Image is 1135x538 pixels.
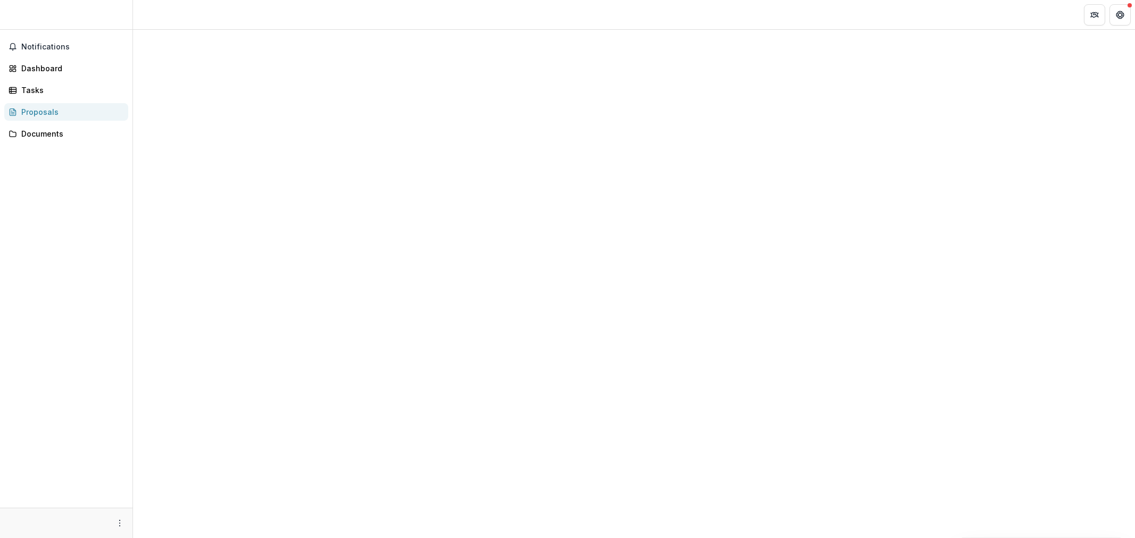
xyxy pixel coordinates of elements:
[21,128,120,139] div: Documents
[4,81,128,99] a: Tasks
[113,517,126,529] button: More
[21,85,120,96] div: Tasks
[21,43,124,52] span: Notifications
[1084,4,1105,26] button: Partners
[4,38,128,55] button: Notifications
[4,60,128,77] a: Dashboard
[1109,4,1131,26] button: Get Help
[21,106,120,117] div: Proposals
[21,63,120,74] div: Dashboard
[4,125,128,142] a: Documents
[4,103,128,121] a: Proposals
